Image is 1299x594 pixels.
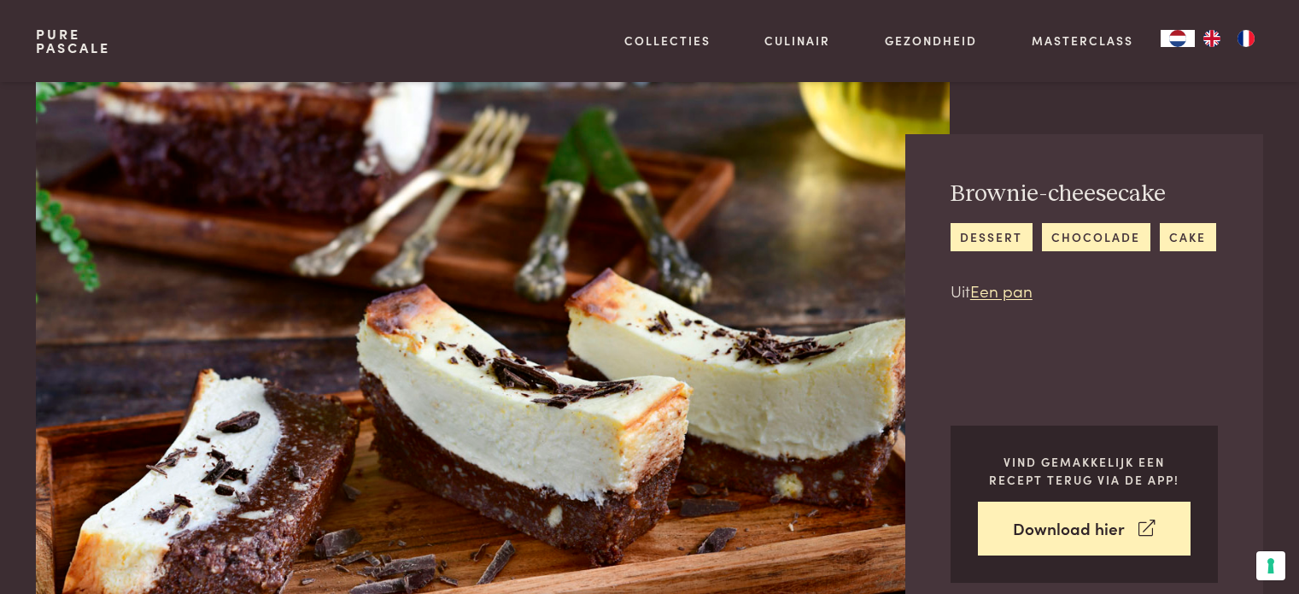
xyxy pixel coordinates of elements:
a: Een pan [970,279,1033,302]
a: Download hier [978,502,1191,556]
a: cake [1160,223,1216,251]
a: Masterclass [1032,32,1133,50]
a: Culinair [764,32,830,50]
div: Language [1161,30,1195,47]
a: FR [1229,30,1263,47]
button: Uw voorkeuren voor toestemming voor trackingtechnologieën [1256,551,1285,580]
a: dessert [951,223,1033,251]
h2: Brownie-cheesecake [951,179,1216,209]
a: Collecties [624,32,711,50]
a: chocolade [1042,223,1150,251]
a: Gezondheid [885,32,977,50]
ul: Language list [1195,30,1263,47]
aside: Language selected: Nederlands [1161,30,1263,47]
a: NL [1161,30,1195,47]
a: EN [1195,30,1229,47]
p: Uit [951,279,1216,303]
p: Vind gemakkelijk een recept terug via de app! [978,453,1191,488]
a: PurePascale [36,27,110,55]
